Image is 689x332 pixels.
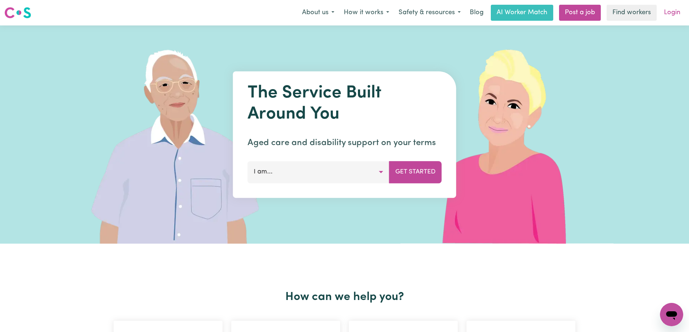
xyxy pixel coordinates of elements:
button: Get Started [389,161,442,183]
a: Find workers [607,5,657,21]
p: Aged care and disability support on your terms [248,136,442,149]
iframe: Button to launch messaging window [660,303,683,326]
button: Safety & resources [394,5,465,20]
button: How it works [339,5,394,20]
h1: The Service Built Around You [248,83,442,125]
img: Careseekers logo [4,6,31,19]
a: Blog [465,5,488,21]
a: Post a job [559,5,601,21]
button: About us [297,5,339,20]
h2: How can we help you? [109,290,580,304]
a: Login [660,5,685,21]
a: AI Worker Match [491,5,553,21]
button: I am... [248,161,390,183]
a: Careseekers logo [4,4,31,21]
